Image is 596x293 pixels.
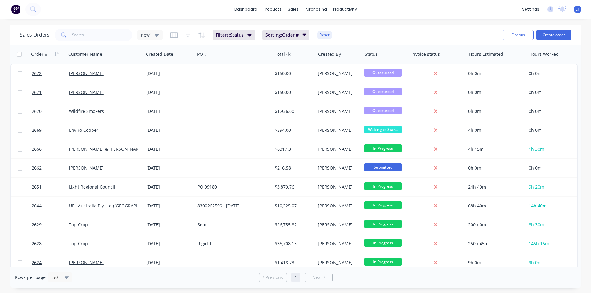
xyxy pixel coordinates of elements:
span: 145h 15m [529,241,549,246]
a: [PERSON_NAME] [69,260,104,265]
div: Order # [31,51,47,57]
div: $35,708.15 [275,241,311,247]
span: new1 [141,32,152,38]
div: [PERSON_NAME] [318,108,357,114]
span: 2628 [32,241,42,247]
button: Sorting:Order # [262,30,310,40]
span: In Progress [364,201,402,209]
span: 9h 0m [529,260,542,265]
span: 2670 [32,108,42,114]
div: 0h 0m [468,165,521,171]
div: 9h 0m [468,260,521,266]
div: [DATE] [146,146,192,152]
div: 250h 45m [468,241,521,247]
div: [PERSON_NAME] [318,222,357,228]
span: In Progress [364,239,402,247]
span: Sorting: Order # [265,32,299,38]
button: Filters:Status [213,30,255,40]
a: 2662 [32,159,69,177]
div: 0h 0m [468,108,521,114]
span: In Progress [364,144,402,152]
div: Total ($) [275,51,291,57]
div: [DATE] [146,108,192,114]
div: [DATE] [146,184,192,190]
span: Next [312,274,322,281]
a: Page 1 is your current page [291,273,300,282]
span: 0h 0m [529,89,542,95]
div: [DATE] [146,260,192,266]
a: Top Crop [69,241,88,246]
div: Invoice status [411,51,440,57]
span: In Progress [364,220,402,228]
div: $1,936.00 [275,108,311,114]
span: 2666 [32,146,42,152]
h1: Sales Orders [20,32,50,38]
span: Submitted [364,163,402,171]
div: settings [519,5,542,14]
div: Status [365,51,378,57]
span: 2624 [32,260,42,266]
a: [PERSON_NAME] [69,165,104,171]
a: 2628 [32,234,69,253]
span: 9h 20m [529,184,544,190]
div: $150.00 [275,70,311,77]
div: [PERSON_NAME] [318,203,357,209]
div: [PERSON_NAME] [318,184,357,190]
div: [PERSON_NAME] [318,260,357,266]
div: Rigid 1 [197,241,266,247]
div: Created By [318,51,341,57]
div: [PERSON_NAME] [318,241,357,247]
a: [PERSON_NAME] & [PERSON_NAME] Pty Ltd [69,146,159,152]
div: 0h 0m [468,89,521,95]
div: 200h 0m [468,222,521,228]
span: 2651 [32,184,42,190]
a: 2671 [32,83,69,102]
div: $1,418.73 [275,260,311,266]
span: 2644 [32,203,42,209]
div: 8300262599 ; [DATE] [197,203,266,209]
div: $594.00 [275,127,311,133]
div: [DATE] [146,89,192,95]
div: [DATE] [146,222,192,228]
div: 4h 0m [468,127,521,133]
div: [PERSON_NAME] [318,165,357,171]
span: 2629 [32,222,42,228]
a: Previous page [259,274,287,281]
span: Outsourced [364,88,402,95]
a: [PERSON_NAME] [69,70,104,76]
a: 2644 [32,197,69,215]
a: Top Crop [69,222,88,228]
span: 0h 0m [529,165,542,171]
div: purchasing [302,5,330,14]
div: $3,879.76 [275,184,311,190]
span: 2662 [32,165,42,171]
span: In Progress [364,258,402,266]
div: $26,755.82 [275,222,311,228]
a: 2629 [32,215,69,234]
div: [DATE] [146,70,192,77]
div: [PERSON_NAME] [318,89,357,95]
div: 4h 15m [468,146,521,152]
span: Previous [265,274,283,281]
div: 24h 49m [468,184,521,190]
span: 1h 30m [529,146,544,152]
div: [PERSON_NAME] [318,127,357,133]
div: PO # [197,51,207,57]
a: Next page [305,274,332,281]
div: $10,225.07 [275,203,311,209]
div: Hours Estimated [469,51,503,57]
span: Outsourced [364,107,402,114]
span: Filters: Status [216,32,244,38]
span: 8h 30m [529,222,544,228]
div: $216.58 [275,165,311,171]
span: 0h 0m [529,108,542,114]
div: PO 09180 [197,184,266,190]
a: UPL Australia Pty Ltd ([GEOGRAPHIC_DATA]) [69,203,158,209]
div: Semi [197,222,266,228]
div: Customer Name [68,51,102,57]
a: Wildfire Smokers [69,108,104,114]
div: [DATE] [146,165,192,171]
span: Outsourced [364,69,402,77]
a: 2669 [32,121,69,140]
img: Factory [11,5,20,14]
